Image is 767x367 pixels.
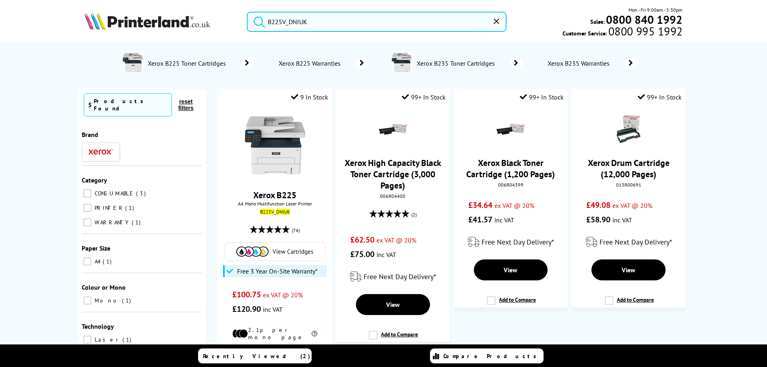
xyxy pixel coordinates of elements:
span: inc VAT [263,305,283,313]
span: A4 [93,258,102,265]
span: £120.90 [232,304,261,314]
mark: B225V [260,209,274,215]
img: Printerland Logo [85,12,210,30]
span: Technology [82,322,114,330]
label: Add to Compare [487,296,536,311]
span: Free Next Day Delivery* [482,237,554,247]
a: Xerox B235 Toner Cartridges [416,52,522,74]
mark: DNIUK [276,209,290,215]
span: Paper Size [82,244,110,252]
a: Xerox B235 Warranties [546,58,637,69]
img: B225V_DNI-conspage.jpg [123,52,143,73]
span: Laser [93,336,122,343]
span: Compare Products [443,352,541,360]
span: ex VAT @ 20% [263,291,303,299]
div: modal_delivery [340,265,446,288]
input: Search p [247,12,507,32]
span: 1 [125,204,136,211]
span: (2) [411,207,417,222]
span: Colour or Mono [82,283,126,291]
input: Laser 1 [83,336,91,344]
a: Printerland Logo [85,12,237,31]
span: inc VAT [494,216,514,224]
span: 1 [122,336,133,343]
button: reset filters [172,98,200,112]
span: Xerox B235 Toner Cartridges [416,59,498,67]
span: Free Next Day Delivery* [364,272,436,281]
div: 9 In Stock [291,93,328,101]
a: View [474,259,548,280]
span: £58.90 [586,214,610,225]
a: Xerox Drum Cartridge (12,000 Pages) [588,157,670,180]
span: £100.75 [232,289,261,300]
span: Brand [82,131,98,139]
div: 99+ In Stock [402,93,446,101]
div: modal_delivery [458,231,564,253]
a: Compare Products [430,348,544,363]
a: Xerox High Capacity Black Toner Cartridge (3,000 Pages) [345,157,441,191]
span: A4 Mono Multifunction Laser Printer [222,201,328,207]
b: 0800 840 1992 [606,12,682,27]
span: WARRANTY [93,219,131,226]
div: 006R04399 [460,182,562,188]
span: Xerox B225 Warranties [277,59,344,67]
img: Xerox-Std-BlackToner-006R04399-Small.gif [496,115,525,143]
div: 006R04400 [342,193,444,199]
span: £49.08 [586,200,610,210]
span: Customer Service: [562,27,682,37]
span: Xerox B225 Toner Cartridges [147,59,229,67]
span: CONSUMABLE [93,190,135,197]
span: £62.50 [350,234,374,245]
span: ex VAT @ 20% [612,201,652,209]
div: _ [224,209,326,215]
img: Xerox-B225-Front-Main-Small.jpg [245,115,305,176]
span: 3 [136,190,148,197]
span: ex VAT @ 20% [494,201,534,209]
span: Xerox B235 Warranties [546,59,613,67]
div: 99+ In Stock [520,93,564,101]
img: Xerox [89,149,113,155]
div: 99+ In Stock [638,93,682,101]
div: Products Found [94,97,167,112]
input: A4 1 [83,257,91,265]
span: View Cartridges [273,248,313,255]
a: View [356,294,430,315]
a: Xerox B225 [253,189,296,201]
span: Recently Viewed (2) [203,352,310,360]
img: B235V_DNI-conspage.jpg [392,52,412,73]
span: 1 [132,219,143,226]
span: 5 [88,101,92,109]
label: Add to Compare [369,331,418,346]
span: 1 [103,258,114,265]
span: £34.64 [468,200,492,210]
span: 0800 995 1992 [607,27,682,35]
a: 0800 840 1992 [605,16,682,23]
span: ex VAT @ 20% [376,236,416,244]
div: modal_delivery [576,231,682,253]
a: View [591,259,666,280]
span: Mono [93,297,121,304]
span: View [622,266,635,274]
a: Xerox B225 Warranties [277,58,368,69]
span: inc VAT [376,251,396,259]
label: Add to Compare [605,296,654,311]
span: (76) [292,223,300,238]
input: WARRANTY 1 [83,218,91,226]
span: Category [82,176,107,184]
span: £75.00 [350,249,374,259]
span: Free 3 Year On-Site Warranty* [237,267,318,275]
input: CONSUMABLE 3 [83,189,91,197]
div: 013R00691 [578,182,680,188]
span: inc VAT [612,216,632,224]
img: Cartridges [236,247,269,257]
img: Xerox-013R00691-Drum-Small.gif [614,115,643,143]
a: Recently Viewed (2) [198,348,312,363]
span: Free Next Day Delivery* [600,237,672,247]
input: Mono 1 [83,297,91,305]
a: Xerox B225 Toner Cartridges [147,52,253,74]
span: View [386,301,400,309]
span: PRINTER [93,204,124,211]
input: PRINTER 1 [83,204,91,212]
a: Xerox Black Toner Cartridge (1,200 Pages) [466,157,555,180]
span: View [504,266,517,274]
